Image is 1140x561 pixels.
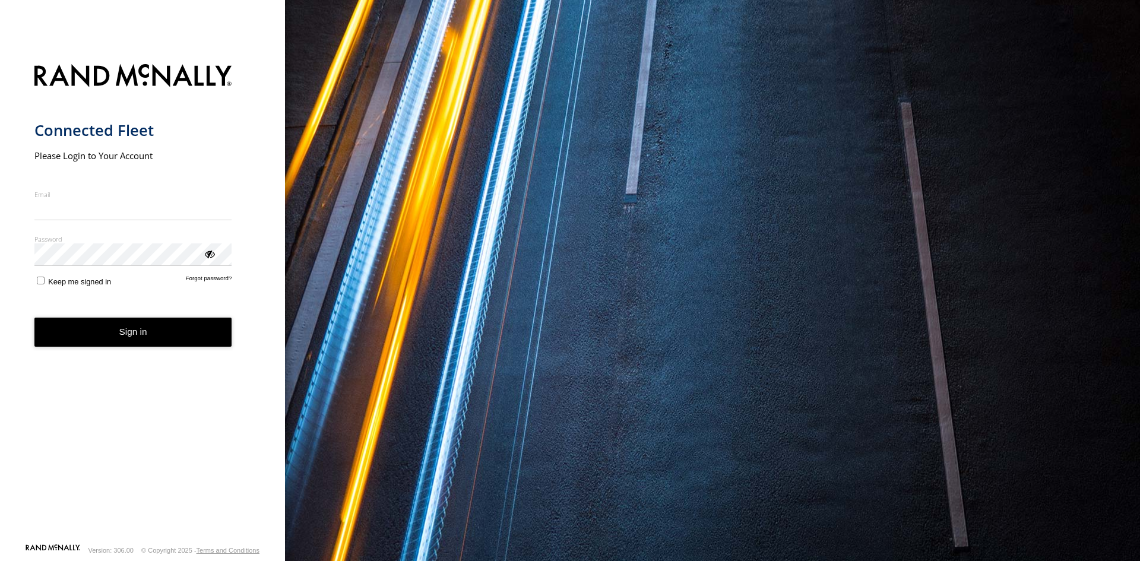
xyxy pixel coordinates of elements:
div: Version: 306.00 [88,547,134,554]
span: Keep me signed in [48,277,111,286]
div: © Copyright 2025 - [141,547,259,554]
a: Terms and Conditions [197,547,259,554]
div: ViewPassword [203,248,215,259]
form: main [34,57,251,543]
h1: Connected Fleet [34,121,232,140]
a: Visit our Website [26,544,80,556]
button: Sign in [34,318,232,347]
h2: Please Login to Your Account [34,150,232,161]
img: Rand McNally [34,62,232,92]
input: Keep me signed in [37,277,45,284]
a: Forgot password? [186,275,232,286]
label: Password [34,234,232,243]
label: Email [34,190,232,199]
